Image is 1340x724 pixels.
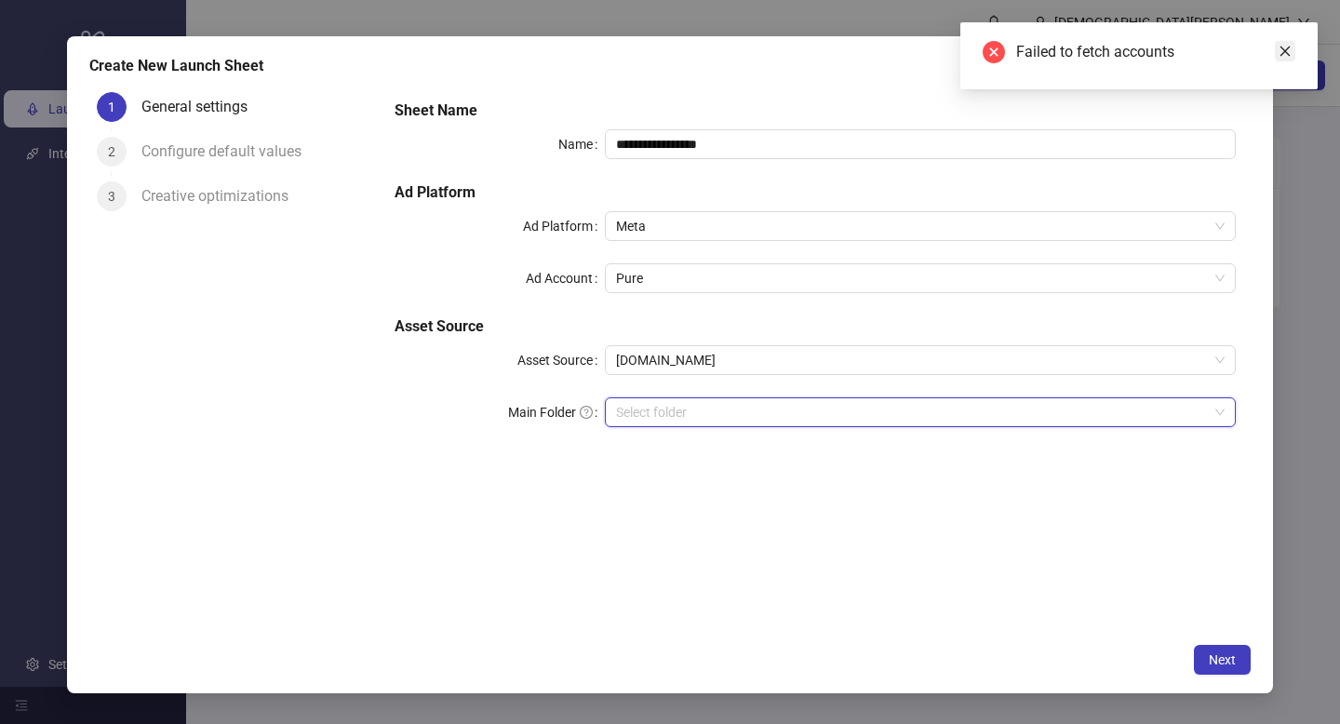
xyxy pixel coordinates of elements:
[558,129,605,159] label: Name
[605,129,1236,159] input: Name
[141,92,262,122] div: General settings
[89,55,1251,77] div: Create New Launch Sheet
[395,315,1236,338] h5: Asset Source
[526,263,605,293] label: Ad Account
[616,264,1225,292] span: Pure
[108,144,115,159] span: 2
[108,100,115,114] span: 1
[616,212,1225,240] span: Meta
[395,100,1236,122] h5: Sheet Name
[523,211,605,241] label: Ad Platform
[580,406,593,419] span: question-circle
[1275,41,1295,61] a: Close
[395,181,1236,204] h5: Ad Platform
[517,345,605,375] label: Asset Source
[1209,652,1236,667] span: Next
[1016,41,1295,63] div: Failed to fetch accounts
[141,181,303,211] div: Creative optimizations
[141,137,316,167] div: Configure default values
[1194,645,1251,675] button: Next
[108,189,115,204] span: 3
[1279,45,1292,58] span: close
[983,41,1005,63] span: close-circle
[508,397,605,427] label: Main Folder
[616,346,1225,374] span: Frame.io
